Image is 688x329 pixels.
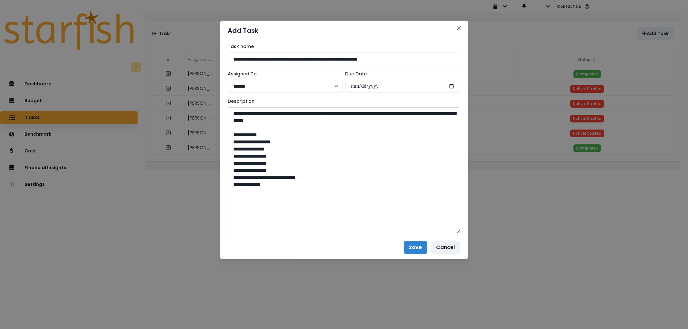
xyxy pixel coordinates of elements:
[454,23,464,34] button: Close
[228,43,456,50] label: Task name
[228,98,456,105] label: Description
[345,71,456,77] label: Due Date
[431,241,460,254] button: Cancel
[228,71,339,77] label: Assigned To
[220,21,468,41] header: Add Task
[404,241,427,254] button: Save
